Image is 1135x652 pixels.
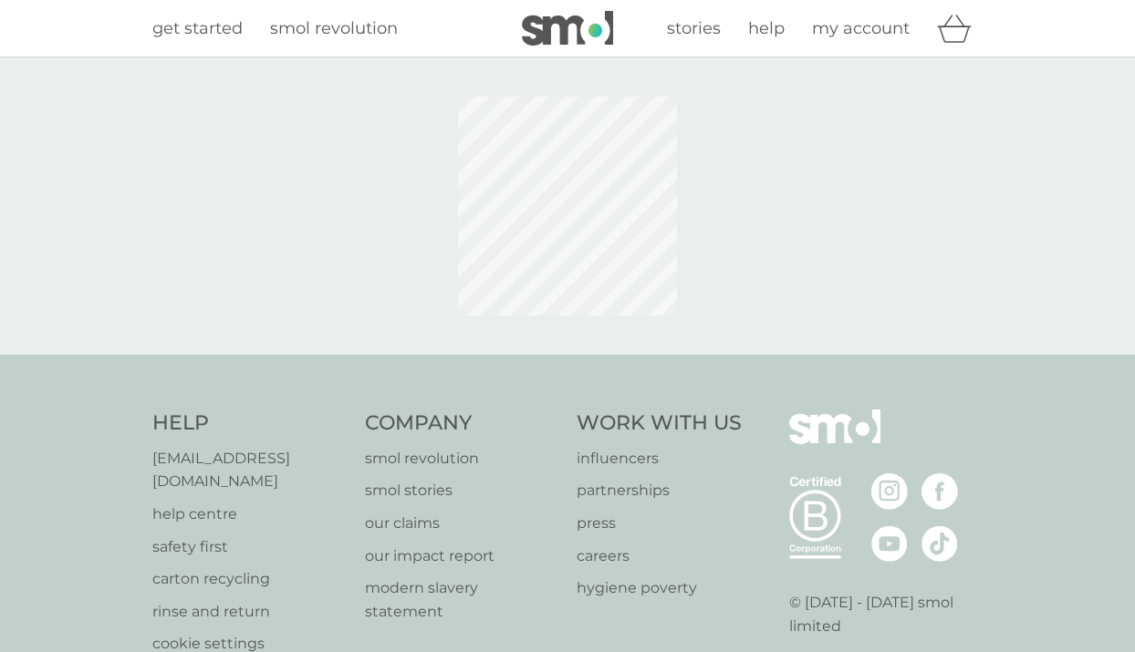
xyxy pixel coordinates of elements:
[270,18,398,38] span: smol revolution
[365,544,559,568] a: our impact report
[922,473,958,510] img: visit the smol Facebook page
[667,18,721,38] span: stories
[365,447,559,471] a: smol revolution
[152,409,347,438] h4: Help
[365,409,559,438] h4: Company
[152,502,347,526] a: help centre
[748,16,785,42] a: help
[577,447,742,471] a: influencers
[152,18,243,38] span: get started
[922,525,958,562] img: visit the smol Tiktok page
[152,447,347,493] a: [EMAIL_ADDRESS][DOMAIN_NAME]
[522,11,613,46] img: smol
[812,16,910,42] a: my account
[365,512,559,535] a: our claims
[871,525,908,562] img: visit the smol Youtube page
[812,18,910,38] span: my account
[748,18,785,38] span: help
[577,544,742,568] a: careers
[789,409,880,471] img: smol
[270,16,398,42] a: smol revolution
[871,473,908,510] img: visit the smol Instagram page
[152,535,347,559] a: safety first
[789,591,984,637] p: © [DATE] - [DATE] smol limited
[365,479,559,502] a: smol stories
[152,600,347,624] a: rinse and return
[577,479,742,502] a: partnerships
[577,409,742,438] h4: Work With Us
[152,567,347,591] a: carton recycling
[667,16,721,42] a: stories
[937,10,983,47] div: basket
[577,512,742,535] a: press
[152,16,243,42] a: get started
[577,576,742,600] a: hygiene poverty
[365,576,559,623] a: modern slavery statement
